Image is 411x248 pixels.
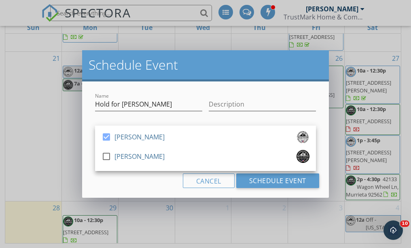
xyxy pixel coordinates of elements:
img: prnt_rs_file_02.jpeg [297,130,309,143]
div: [PERSON_NAME] [114,130,165,143]
button: Cancel [183,173,235,188]
h2: Schedule Event [89,57,322,73]
button: Schedule Event [236,173,319,188]
div: [PERSON_NAME] [114,150,165,163]
img: profile_picture_02ii_copy.jpg [297,150,309,163]
span: 10 [400,220,409,227]
iframe: Intercom live chat [383,220,403,240]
